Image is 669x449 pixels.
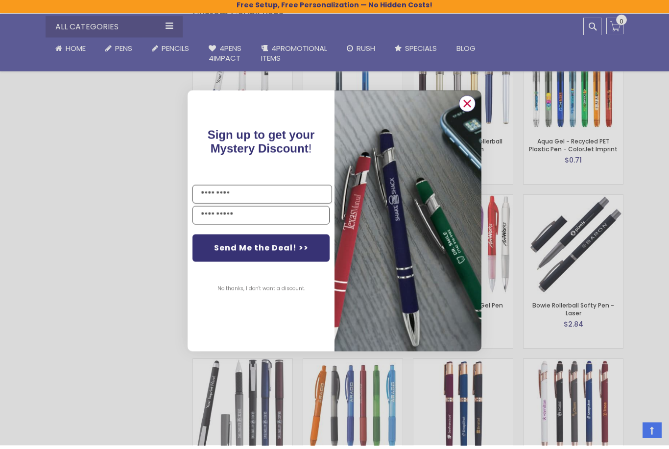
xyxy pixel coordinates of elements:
[459,99,476,116] button: Close dialog
[213,280,310,305] button: No thanks, I don't want a discount.
[208,132,315,159] span: Sign up to get your Mystery Discount
[334,94,481,355] img: pop-up-image
[192,238,330,265] button: Send Me the Deal! >>
[208,132,315,159] span: !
